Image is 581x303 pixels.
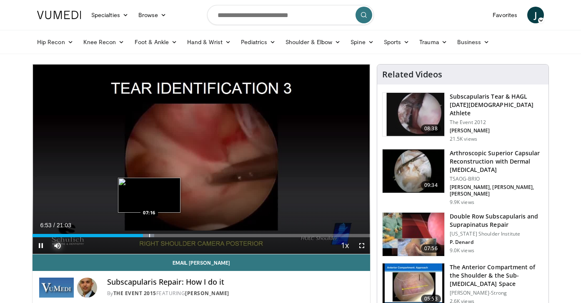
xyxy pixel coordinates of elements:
[450,92,543,117] h3: Subscapularis Tear & HAGL [DATE][DEMOGRAPHIC_DATA] Athlete
[130,34,183,50] a: Foot & Ankle
[77,278,97,298] img: Avatar
[421,124,441,133] span: 08:38
[450,184,543,197] p: [PERSON_NAME], [PERSON_NAME], [PERSON_NAME]
[382,70,442,79] h4: Related Videos
[107,290,363,297] div: By FEATURING
[450,136,477,142] p: 21.5K views
[33,237,49,254] button: Pause
[414,34,452,50] a: Trauma
[37,11,81,19] img: VuMedi Logo
[379,34,415,50] a: Sports
[527,7,544,23] a: J
[40,222,51,228] span: 6:53
[450,149,543,174] h3: Arthroscopic Superior Capsular Reconstruction with Dermal [MEDICAL_DATA]
[53,222,55,228] span: /
[450,127,543,134] p: [PERSON_NAME]
[383,149,444,193] img: 219ac9ff-f892-4df5-b305-ed39058cc677.150x105_q85_crop-smart_upscale.jpg
[452,34,495,50] a: Business
[450,199,474,206] p: 9.9K views
[33,254,370,271] a: Email [PERSON_NAME]
[488,7,522,23] a: Favorites
[78,34,130,50] a: Knee Recon
[33,65,370,254] video-js: Video Player
[421,295,441,303] span: 05:53
[382,149,543,206] a: 09:34 Arthroscopic Superior Capsular Reconstruction with Dermal [MEDICAL_DATA] TSAOG-BRIO [PERSON...
[382,92,543,142] a: 08:38 Subscapularis Tear & HAGL [DATE][DEMOGRAPHIC_DATA] Athlete The Event 2012 [PERSON_NAME] 21....
[118,178,180,213] img: image.jpeg
[107,278,363,287] h4: Subscapularis Repair: How I do it
[32,34,78,50] a: Hip Recon
[421,244,441,253] span: 07:56
[450,290,543,296] p: [PERSON_NAME]-Strong
[383,93,444,136] img: 5SPjETdNCPS-ZANX4xMDoxOjB1O8AjAz_2.150x105_q85_crop-smart_upscale.jpg
[280,34,346,50] a: Shoulder & Elbow
[113,290,156,297] a: The Event 2015
[236,34,280,50] a: Pediatrics
[450,212,543,229] h3: Double Row Subscapularis and Suprapinatus Repair
[450,263,543,288] h3: The Anterior Compartment of the Shoulder & the Sub-[MEDICAL_DATA] Space
[450,176,543,182] p: TSAOG-BRIO
[421,181,441,189] span: 09:34
[450,247,474,254] p: 9.0K views
[33,234,370,237] div: Progress Bar
[346,34,378,50] a: Spine
[39,278,74,298] img: The Event 2015
[450,239,543,246] p: P. Denard
[450,119,543,126] p: The Event 2012
[450,231,543,237] p: [US_STATE] Shoulder Institute
[337,237,353,254] button: Playback Rate
[382,212,543,256] a: 07:56 Double Row Subscapularis and Suprapinatus Repair [US_STATE] Shoulder Institute P. Denard 9....
[182,34,236,50] a: Hand & Wrist
[383,213,444,256] img: heCDP4pTuni5z6vX4xMDoxOjA4MTsiGN.150x105_q85_crop-smart_upscale.jpg
[133,7,172,23] a: Browse
[353,237,370,254] button: Fullscreen
[49,237,66,254] button: Mute
[57,222,71,228] span: 21:03
[185,290,229,297] a: [PERSON_NAME]
[207,5,374,25] input: Search topics, interventions
[86,7,133,23] a: Specialties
